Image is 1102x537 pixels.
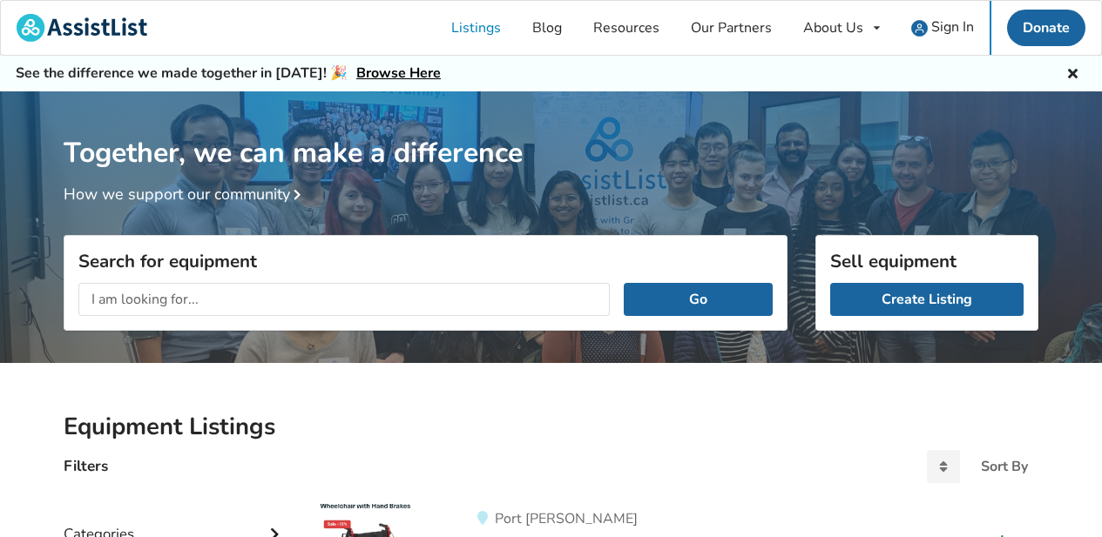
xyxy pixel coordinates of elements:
[675,1,788,55] a: Our Partners
[64,184,308,205] a: How we support our community
[1007,10,1085,46] a: Donate
[436,1,517,55] a: Listings
[517,1,578,55] a: Blog
[896,1,990,55] a: user icon Sign In
[830,250,1024,272] h3: Sell equipment
[16,64,441,83] h5: See the difference we made together in [DATE]! 🎉
[78,250,773,272] h3: Search for equipment
[931,17,974,37] span: Sign In
[624,283,773,316] button: Go
[830,283,1024,316] a: Create Listing
[17,14,147,42] img: assistlist-logo
[981,460,1028,473] div: Sort By
[64,456,108,476] h4: Filters
[64,91,1038,171] h1: Together, we can make a difference
[578,1,675,55] a: Resources
[64,412,1038,442] h2: Equipment Listings
[78,283,610,316] input: I am looking for...
[356,64,441,83] a: Browse Here
[495,509,638,528] span: Port [PERSON_NAME]
[911,20,928,37] img: user icon
[803,21,863,35] div: About Us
